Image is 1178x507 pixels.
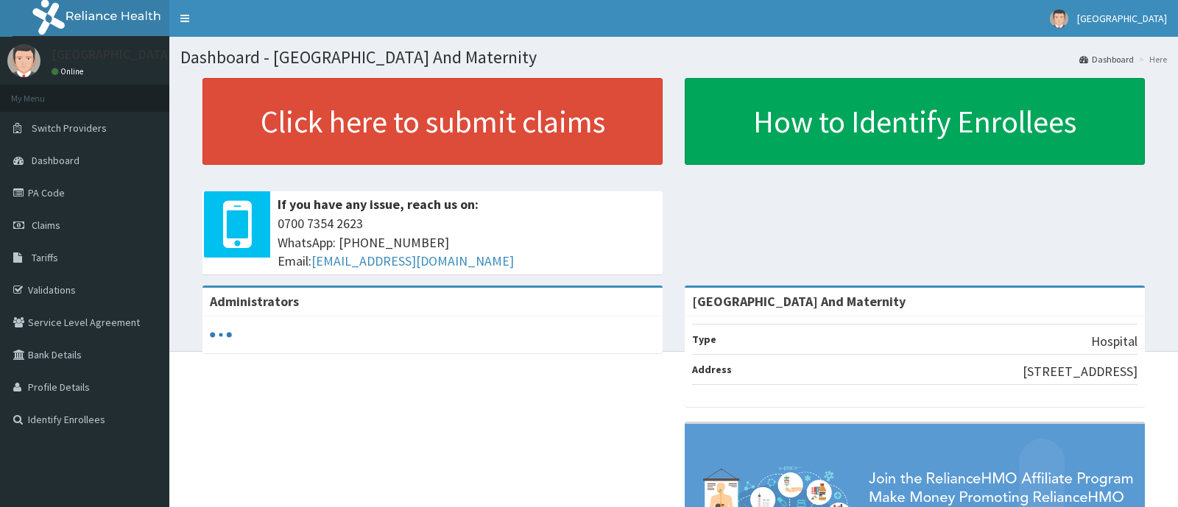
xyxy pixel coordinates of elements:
[210,293,299,310] b: Administrators
[1079,53,1134,65] a: Dashboard
[1050,10,1068,28] img: User Image
[210,324,232,346] svg: audio-loading
[311,252,514,269] a: [EMAIL_ADDRESS][DOMAIN_NAME]
[52,66,87,77] a: Online
[180,48,1167,67] h1: Dashboard - [GEOGRAPHIC_DATA] And Maternity
[1091,332,1138,351] p: Hospital
[32,219,60,232] span: Claims
[1077,12,1167,25] span: [GEOGRAPHIC_DATA]
[278,196,479,213] b: If you have any issue, reach us on:
[278,214,655,271] span: 0700 7354 2623 WhatsApp: [PHONE_NUMBER] Email:
[692,293,906,310] strong: [GEOGRAPHIC_DATA] And Maternity
[692,333,716,346] b: Type
[692,363,732,376] b: Address
[685,78,1145,165] a: How to Identify Enrollees
[32,121,107,135] span: Switch Providers
[32,154,80,167] span: Dashboard
[7,44,40,77] img: User Image
[202,78,663,165] a: Click here to submit claims
[32,251,58,264] span: Tariffs
[1023,362,1138,381] p: [STREET_ADDRESS]
[1135,53,1167,65] li: Here
[52,48,173,61] p: [GEOGRAPHIC_DATA]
